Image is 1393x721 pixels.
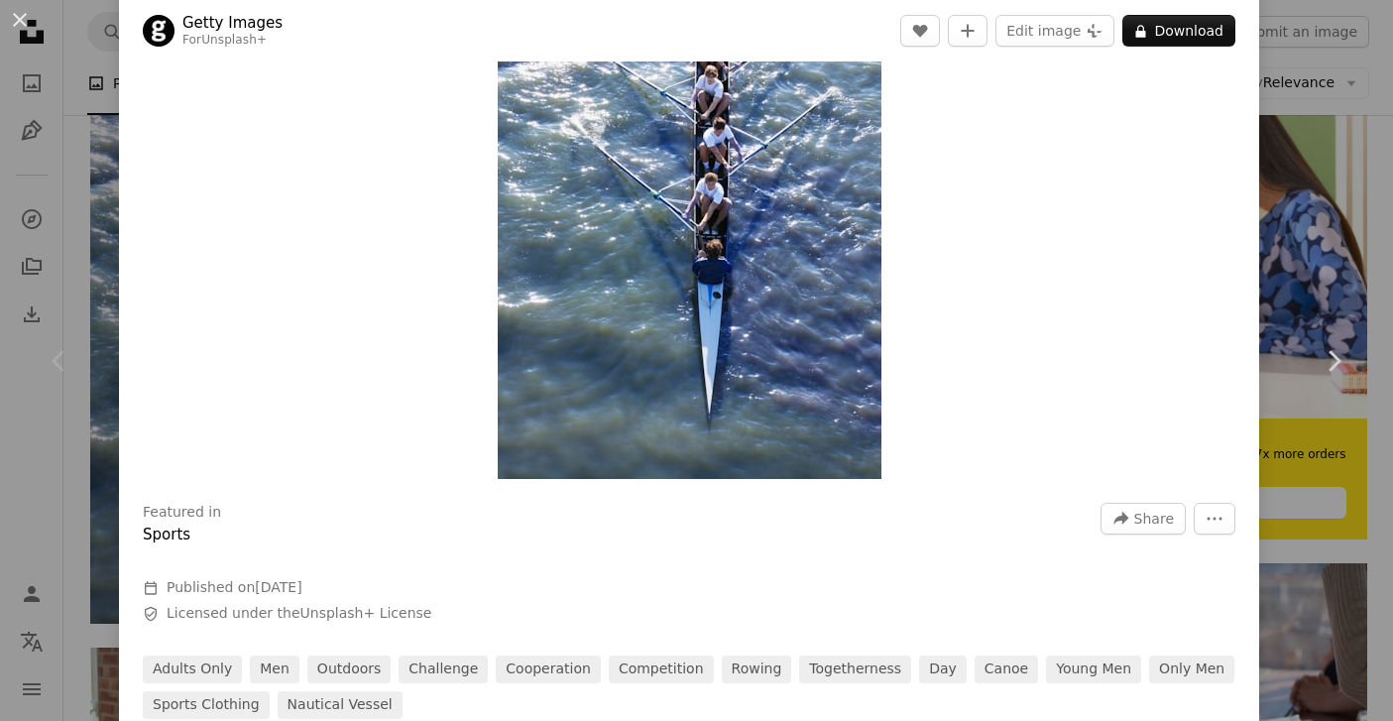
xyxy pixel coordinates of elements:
[255,579,301,595] time: August 31, 2022 at 12:36:32 PM EDT
[1149,656,1234,683] a: only men
[307,656,391,683] a: outdoors
[496,656,601,683] a: cooperation
[1122,15,1235,47] button: Download
[250,656,299,683] a: men
[278,691,403,719] a: nautical vessel
[1046,656,1141,683] a: young men
[167,604,431,624] span: Licensed under the
[799,656,911,683] a: togetherness
[201,33,267,47] a: Unsplash+
[1101,503,1186,535] button: Share this image
[995,15,1114,47] button: Edit image
[1134,504,1174,534] span: Share
[919,656,967,683] a: day
[143,656,242,683] a: adults only
[167,579,302,595] span: Published on
[182,33,283,49] div: For
[722,656,792,683] a: rowing
[399,656,488,683] a: challenge
[143,691,270,719] a: sports clothing
[900,15,940,47] button: Like
[609,656,714,683] a: competition
[1274,266,1393,456] a: Next
[143,15,174,47] img: Go to Getty Images's profile
[143,526,190,543] a: Sports
[975,656,1038,683] a: canoe
[300,605,432,621] a: Unsplash+ License
[948,15,987,47] button: Add to Collection
[182,13,283,33] a: Getty Images
[1194,503,1235,535] button: More Actions
[143,503,221,523] h3: Featured in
